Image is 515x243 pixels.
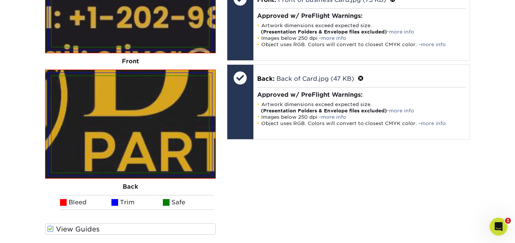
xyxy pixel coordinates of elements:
li: Artwork dimensions exceed expected size. - [257,101,466,114]
div: Back [45,179,216,195]
strong: (Presentation Folders & Envelope files excluded) [261,29,387,35]
span: Back: [257,75,275,82]
a: Back of Card.jpg (47 KB) [277,75,354,82]
iframe: Intercom live chat [490,218,508,236]
li: Object uses RGB. Colors will convert to closest CMYK color. - [257,41,466,48]
a: more info [389,29,414,35]
h4: Approved w/ PreFlight Warnings: [257,12,466,19]
a: more info [321,114,346,120]
strong: (Presentation Folders & Envelope files excluded) [261,108,387,113]
h4: Approved w/ PreFlight Warnings: [257,91,466,98]
li: Safe [163,195,214,210]
span: 1 [505,218,511,224]
li: Images below 250 dpi - [257,114,466,120]
li: Bleed [60,195,111,210]
label: View Guides [45,223,216,235]
li: Artwork dimensions exceed expected size. - [257,22,466,35]
li: Images below 250 dpi - [257,35,466,41]
a: more info [389,108,414,113]
a: more info [321,35,346,41]
div: Front [45,53,216,70]
li: Object uses RGB. Colors will convert to closest CMYK color. - [257,120,466,127]
li: Trim [111,195,163,210]
a: more info [421,121,446,126]
a: more info [421,42,446,47]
